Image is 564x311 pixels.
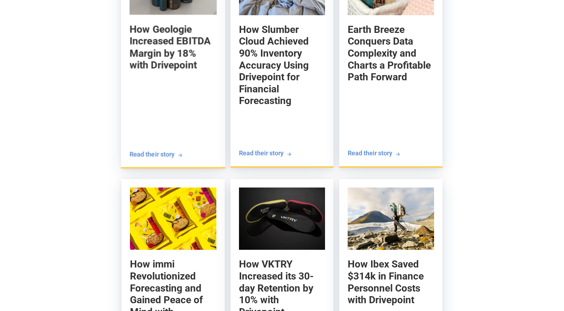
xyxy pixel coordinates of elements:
[437,220,564,311] iframe: Chat Widget
[348,258,434,306] h5: How Ibex Saved $314k in Finance Personnel Costs with Drivepoint
[348,149,392,157] div: Read their story
[348,188,434,250] img: How Ibex Saved $314k in Finance Personnel Costs with Drivepoint
[129,150,174,159] div: Read their story
[129,23,216,71] h5: How Geologie Increased EBITDA Margin by 18% with Drivepoint
[239,188,325,250] img: How VKTRY Increased its 30-day Retention by 10% with Drivepoint
[130,188,216,250] img: How immi Revolutionized Forecasting and Gained Peace of Mind with Drivepoint
[348,24,434,83] h5: Earth Breeze Conquers Data Complexity and Charts a Profitable Path Forward
[239,149,284,157] div: Read their story
[239,24,325,107] h5: How Slumber Cloud Achieved 90% Inventory Accuracy Using Drivepoint for Financial Forecasting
